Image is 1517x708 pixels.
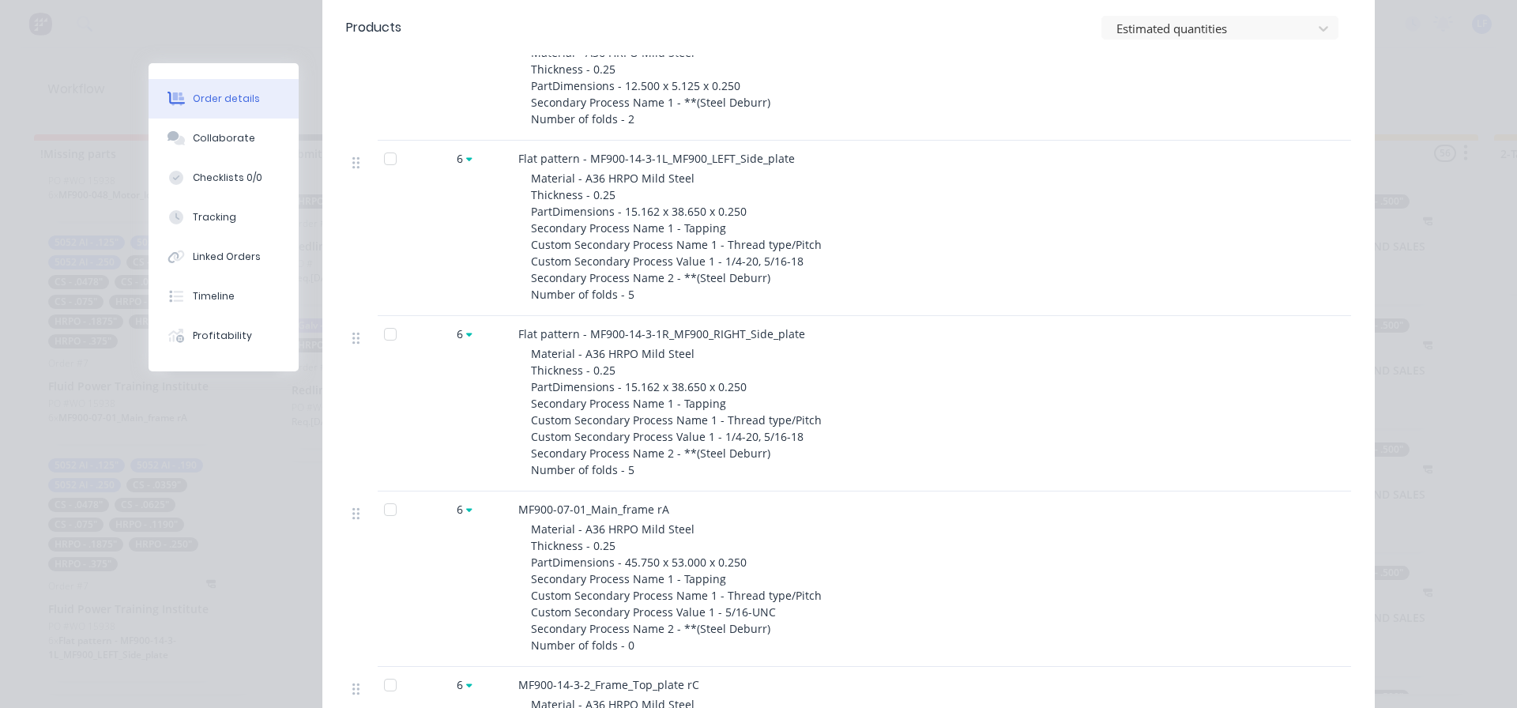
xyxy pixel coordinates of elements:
div: Collaborate [193,131,255,145]
span: Material - A36 HRPO Mild Steel Thickness - 0.25 PartDimensions - 12.500 x 5.125 x 0.250 Secondary... [531,45,770,126]
div: Tracking [193,210,236,224]
span: Flat pattern - MF900-14-3-1R_MF900_RIGHT_Side_plate [518,326,805,341]
div: Profitability [193,329,252,343]
span: 6 [457,326,463,342]
span: Flat pattern - MF900-14-3-1L_MF900_LEFT_Side_plate [518,151,795,166]
button: Tracking [149,198,299,237]
span: 6 [457,676,463,693]
button: Timeline [149,277,299,316]
span: 6 [457,501,463,518]
button: Linked Orders [149,237,299,277]
span: Material - A36 HRPO Mild Steel Thickness - 0.25 PartDimensions - 45.750 x 53.000 x 0.250 Secondar... [531,522,822,653]
div: Checklists 0/0 [193,171,262,185]
span: Material - A36 HRPO Mild Steel Thickness - 0.25 PartDimensions - 15.162 x 38.650 x 0.250 Secondar... [531,346,822,477]
div: Products [346,18,401,37]
span: MF900-14-3-2_Frame_Top_plate rC [518,677,699,692]
div: Linked Orders [193,250,261,264]
button: Checklists 0/0 [149,158,299,198]
button: Order details [149,79,299,119]
button: Profitability [149,316,299,356]
span: MF900-07-01_Main_frame rA [518,502,669,517]
button: Collaborate [149,119,299,158]
span: Material - A36 HRPO Mild Steel Thickness - 0.25 PartDimensions - 15.162 x 38.650 x 0.250 Secondar... [531,171,822,302]
div: Order details [193,92,260,106]
div: Timeline [193,289,235,303]
span: 6 [457,150,463,167]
